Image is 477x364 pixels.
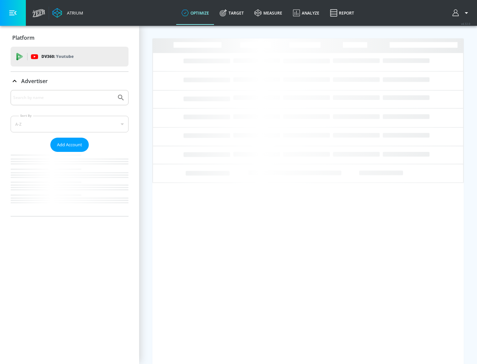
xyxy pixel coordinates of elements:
input: Search by name [13,93,114,102]
div: DV360: Youtube [11,47,129,67]
p: Advertiser [21,77,48,85]
p: DV360: [41,53,74,60]
a: Analyze [288,1,325,25]
a: Report [325,1,359,25]
a: optimize [176,1,214,25]
label: Sort By [19,114,33,118]
span: Add Account [57,141,82,149]
div: Atrium [64,10,83,16]
div: Advertiser [11,90,129,216]
div: A-Z [11,116,129,132]
a: measure [249,1,288,25]
button: Add Account [50,138,89,152]
a: Target [214,1,249,25]
p: Platform [12,34,34,41]
div: Platform [11,28,129,47]
nav: list of Advertiser [11,152,129,216]
span: v 4.32.0 [461,22,470,25]
div: Advertiser [11,72,129,90]
p: Youtube [56,53,74,60]
a: Atrium [52,8,83,18]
